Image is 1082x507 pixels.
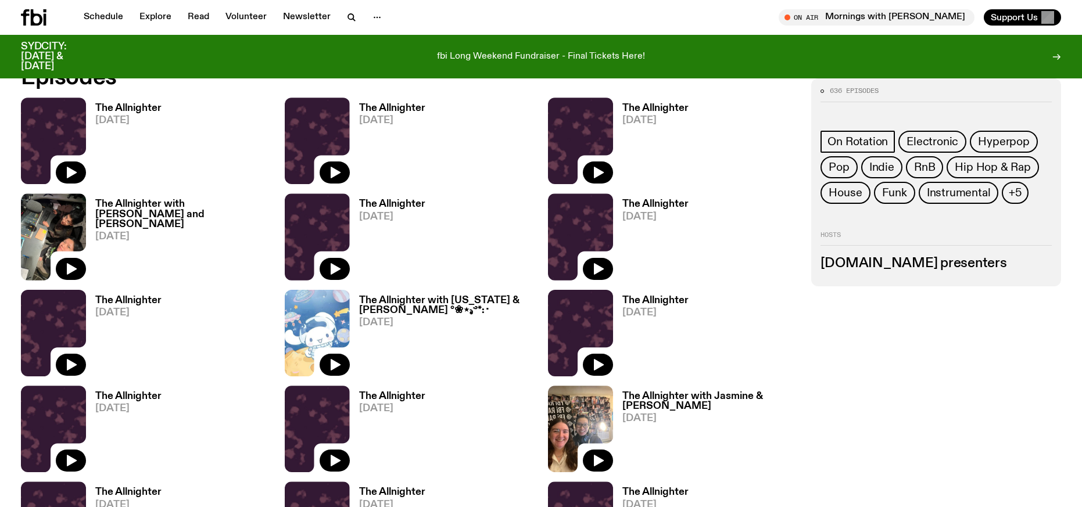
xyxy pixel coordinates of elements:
[1009,186,1022,199] span: +5
[86,199,271,280] a: The Allnighter with [PERSON_NAME] and [PERSON_NAME][DATE]
[95,103,162,113] h3: The Allnighter
[830,88,879,94] span: 636 episodes
[622,487,689,497] h3: The Allnighter
[919,182,999,204] a: Instrumental
[95,391,162,401] h3: The Allnighter
[359,318,535,328] span: [DATE]
[95,296,162,305] h3: The Allnighter
[613,199,689,280] a: The Allnighter[DATE]
[95,308,162,318] span: [DATE]
[955,161,1030,174] span: Hip Hop & Rap
[218,9,274,26] a: Volunteer
[827,135,888,148] span: On Rotation
[350,391,425,472] a: The Allnighter[DATE]
[914,161,935,174] span: RnB
[613,296,689,376] a: The Allnighter[DATE]
[978,135,1029,148] span: Hyperpop
[991,12,1038,23] span: Support Us
[622,103,689,113] h3: The Allnighter
[779,9,974,26] button: On AirMornings with [PERSON_NAME]
[359,487,425,497] h3: The Allnighter
[359,391,425,401] h3: The Allnighter
[95,487,162,497] h3: The Allnighter
[821,182,870,204] a: House
[861,156,902,178] a: Indie
[21,42,95,71] h3: SYDCITY: [DATE] & [DATE]
[829,161,849,174] span: Pop
[622,116,689,125] span: [DATE]
[359,116,425,125] span: [DATE]
[906,156,943,178] a: RnB
[95,232,271,242] span: [DATE]
[95,404,162,413] span: [DATE]
[95,116,162,125] span: [DATE]
[907,135,958,148] span: Electronic
[622,212,689,222] span: [DATE]
[276,9,338,26] a: Newsletter
[821,232,1052,246] h2: Hosts
[181,9,216,26] a: Read
[77,9,130,26] a: Schedule
[350,103,425,184] a: The Allnighter[DATE]
[829,186,862,199] span: House
[359,404,425,413] span: [DATE]
[437,52,645,62] p: fbi Long Weekend Fundraiser - Final Tickets Here!
[350,296,535,376] a: The Allnighter with [US_STATE] & [PERSON_NAME] °❀⋆.ೃ࿔*:･[DATE]
[869,161,894,174] span: Indie
[622,391,797,411] h3: The Allnighter with Jasmine & [PERSON_NAME]
[898,131,966,153] a: Electronic
[359,103,425,113] h3: The Allnighter
[86,391,162,472] a: The Allnighter[DATE]
[95,199,271,229] h3: The Allnighter with [PERSON_NAME] and [PERSON_NAME]
[984,9,1061,26] button: Support Us
[927,186,991,199] span: Instrumental
[970,131,1037,153] a: Hyperpop
[613,103,689,184] a: The Allnighter[DATE]
[359,199,425,209] h3: The Allnighter
[86,296,162,376] a: The Allnighter[DATE]
[821,131,895,153] a: On Rotation
[86,103,162,184] a: The Allnighter[DATE]
[132,9,178,26] a: Explore
[622,199,689,209] h3: The Allnighter
[874,182,915,204] a: Funk
[359,296,535,315] h3: The Allnighter with [US_STATE] & [PERSON_NAME] °❀⋆.ೃ࿔*:･
[622,296,689,305] h3: The Allnighter
[350,199,425,280] a: The Allnighter[DATE]
[1002,182,1029,204] button: +5
[947,156,1038,178] a: Hip Hop & Rap
[882,186,907,199] span: Funk
[21,67,710,88] h2: Episodes
[622,308,689,318] span: [DATE]
[622,413,797,423] span: [DATE]
[359,212,425,222] span: [DATE]
[613,391,797,472] a: The Allnighter with Jasmine & [PERSON_NAME][DATE]
[821,257,1052,270] h3: [DOMAIN_NAME] presenters
[821,156,857,178] a: Pop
